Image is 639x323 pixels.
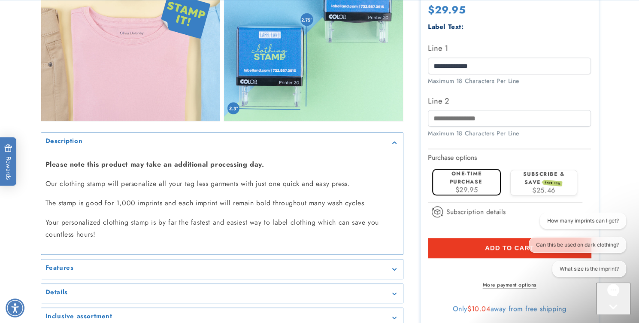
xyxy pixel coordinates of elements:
[45,312,112,321] h2: Inclusive assortment
[41,284,403,303] summary: Details
[428,305,591,313] div: Only away from free shipping
[41,133,403,152] summary: Description
[45,178,399,190] p: Our clothing stamp will personalize all your tag less garments with just one quick and easy press.
[428,238,591,257] button: Add to cart
[45,216,399,241] p: Your personalized clothing stamp is by far the fastest and easiest way to label clothing which ca...
[446,206,506,216] span: Subscription details
[428,94,591,107] label: Line 2
[428,22,464,31] label: Label Text:
[6,299,24,317] div: Accessibility Menu
[428,76,591,85] div: Maximum 18 Characters Per Line
[596,283,630,314] iframe: Gorgias live chat messenger
[45,159,264,169] strong: Please note this product may take an additional processing day.
[467,304,472,314] span: $
[41,259,403,279] summary: Features
[532,185,555,195] span: $25.46
[428,2,466,17] span: $29.95
[428,129,591,138] div: Maximum 18 Characters Per Line
[450,170,482,186] label: One-time purchase
[428,41,591,55] label: Line 1
[455,184,478,194] span: $29.95
[428,281,591,289] a: More payment options
[543,180,562,186] span: SAVE 15%
[428,152,477,162] label: Purchase options
[45,137,83,146] h2: Description
[523,170,565,186] label: Subscribe & save
[485,244,534,251] span: Add to cart
[522,213,630,284] iframe: Gorgias live chat conversation starters
[4,144,12,180] span: Rewards
[45,197,399,210] p: The stamp is good for 1,000 imprints and each imprint will remain bold throughout many wash cycles.
[472,304,491,314] span: 10.04
[7,254,109,280] iframe: Sign Up via Text for Offers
